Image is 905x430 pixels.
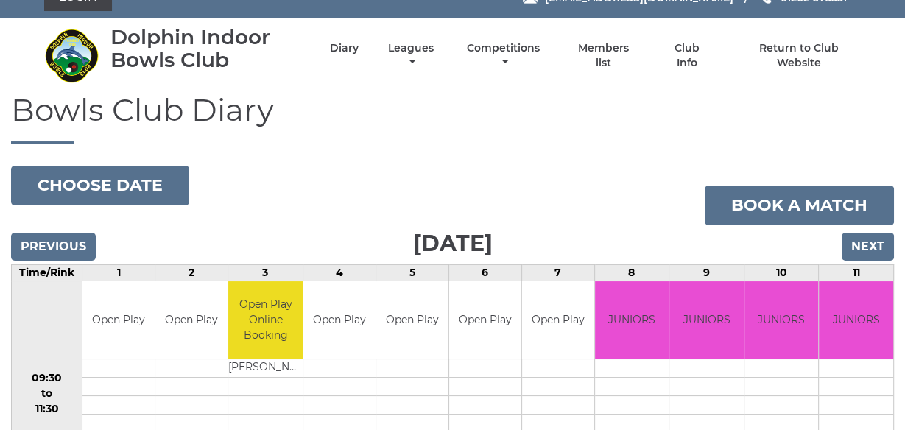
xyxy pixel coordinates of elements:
button: Choose date [11,166,189,205]
a: Members list [569,41,637,70]
td: 3 [228,265,303,281]
a: Book a match [705,186,894,225]
div: Dolphin Indoor Bowls Club [110,26,304,71]
input: Next [842,233,894,261]
a: Diary [330,41,359,55]
input: Previous [11,233,96,261]
a: Club Info [663,41,711,70]
h1: Bowls Club Diary [11,93,894,144]
td: JUNIORS [819,281,893,359]
a: Return to Club Website [736,41,861,70]
td: 11 [819,265,894,281]
td: JUNIORS [744,281,819,359]
a: Competitions [464,41,544,70]
td: Open Play [376,281,448,359]
td: 6 [448,265,521,281]
td: Open Play [449,281,521,359]
td: Open Play Online Booking [228,281,303,359]
td: 5 [376,265,448,281]
td: 7 [521,265,594,281]
td: 4 [303,265,376,281]
td: JUNIORS [669,281,744,359]
td: 9 [669,265,744,281]
td: 1 [82,265,155,281]
td: 2 [155,265,228,281]
td: 10 [744,265,819,281]
td: Time/Rink [12,265,82,281]
td: [PERSON_NAME] [228,359,303,377]
td: 8 [594,265,669,281]
img: Dolphin Indoor Bowls Club [44,28,99,83]
td: JUNIORS [595,281,669,359]
td: Open Play [155,281,228,359]
td: Open Play [303,281,376,359]
td: Open Play [82,281,155,359]
a: Leagues [384,41,437,70]
td: Open Play [522,281,594,359]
